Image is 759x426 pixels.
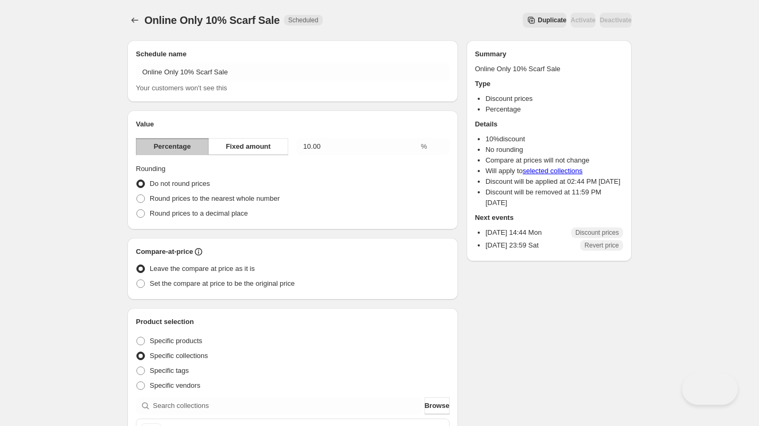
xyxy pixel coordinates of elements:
span: Set the compare at price to be the original price [150,279,295,287]
span: Online Only 10% Scarf Sale [144,14,280,26]
span: Browse [425,401,450,411]
h2: Schedule name [136,49,450,59]
span: Leave the compare at price as it is [150,265,255,272]
span: Scheduled [288,16,318,24]
p: [DATE] 23:59 Sat [486,240,539,251]
span: Round prices to the nearest whole number [150,194,280,202]
h2: Details [475,119,623,130]
span: Specific products [150,337,202,345]
span: Do not round prices [150,180,210,188]
button: Schedules [127,13,142,28]
li: Percentage [486,104,623,115]
iframe: Toggle Customer Support [682,373,738,405]
span: Rounding [136,165,166,173]
li: Discount will be applied at 02:44 PM [DATE] [486,176,623,187]
li: Compare at prices will not change [486,155,623,166]
span: Specific tags [150,367,189,374]
h2: Product selection [136,317,450,327]
h2: Summary [475,49,623,59]
span: Your customers won't see this [136,84,227,92]
li: No rounding [486,144,623,155]
button: Secondary action label [523,13,566,28]
button: Browse [425,397,450,414]
span: Fixed amount [226,141,271,152]
button: Percentage [136,138,209,155]
span: Discount prices [575,228,619,237]
span: Round prices to a decimal place [150,209,248,217]
a: selected collections [523,167,583,175]
p: Online Only 10% Scarf Sale [475,64,623,74]
span: Specific vendors [150,381,200,389]
li: Will apply to [486,166,623,176]
h2: Type [475,79,623,89]
span: Duplicate [538,16,566,24]
input: Search collections [153,397,422,414]
span: Percentage [153,141,191,152]
span: Revert price [584,241,619,250]
button: Fixed amount [208,138,288,155]
p: [DATE] 14:44 Mon [486,227,542,238]
span: % [421,142,427,150]
h2: Value [136,119,450,130]
h2: Next events [475,212,623,223]
span: Specific collections [150,352,208,360]
li: Discount will be removed at 11:59 PM [DATE] [486,187,623,208]
li: Discount prices [486,93,623,104]
li: 10 % discount [486,134,623,144]
h2: Compare-at-price [136,246,193,257]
